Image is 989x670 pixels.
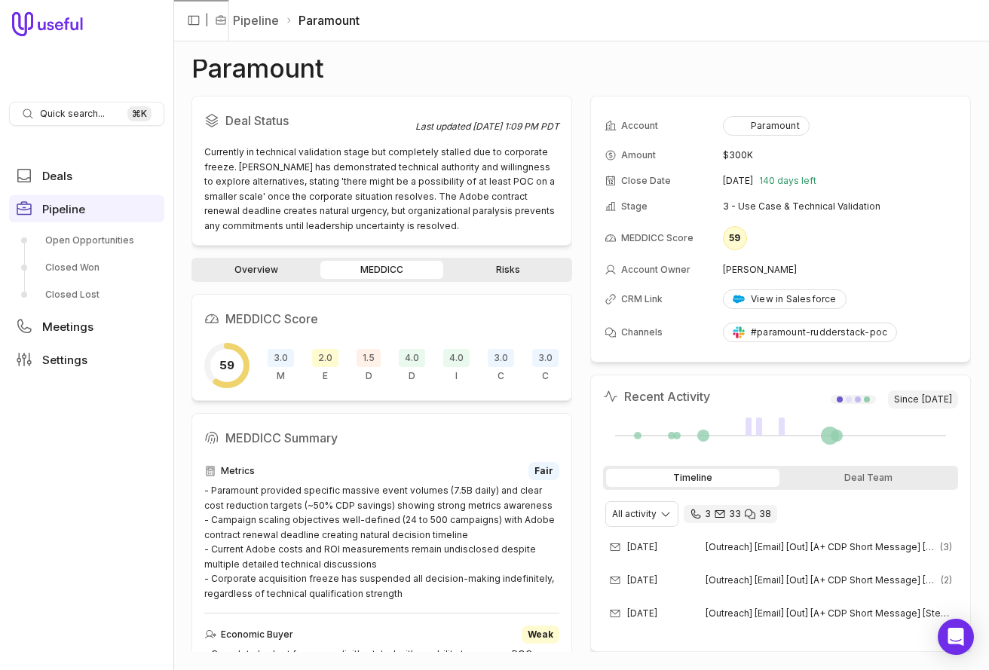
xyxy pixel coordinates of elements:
td: [PERSON_NAME] [723,258,957,282]
h2: MEDDICC Summary [204,426,559,450]
a: Settings [9,346,164,373]
time: [DATE] [627,607,657,620]
span: D [409,370,415,382]
a: Closed Won [9,255,164,280]
a: Overview [194,261,317,279]
span: 3.0 [532,349,559,367]
span: [Outreach] [Email] [Out] [A+ CDP Short Message] [Step Number: Step #1 (Manual Email)] [Manual] Vi... [706,607,952,620]
span: Amount [621,149,656,161]
span: 59 [219,356,234,375]
div: Economic Buyer [204,626,559,644]
span: Settings [42,354,87,366]
span: Pipeline [42,203,85,215]
li: Paramount [285,11,360,29]
span: MEDDICC Score [621,232,694,244]
span: 3 emails in thread [940,541,952,553]
span: 3.0 [488,349,514,367]
span: 4.0 [443,349,470,367]
span: Since [888,390,958,408]
div: Timeline [606,469,779,487]
h2: Deal Status [204,109,415,133]
div: Last updated [415,121,559,133]
div: Open Intercom Messenger [938,619,974,655]
button: Paramount [723,116,810,136]
span: Deals [42,170,72,182]
div: Pipeline submenu [9,228,164,307]
span: 3.0 [268,349,294,367]
span: E [323,370,328,382]
h1: Paramount [191,60,324,78]
a: Meetings [9,313,164,340]
div: View in Salesforce [733,293,837,305]
span: 1.5 [357,349,381,367]
a: Deals [9,162,164,189]
time: [DATE] [723,175,753,187]
span: Weak [528,629,553,641]
span: I [455,370,458,382]
span: [Outreach] [Email] [Out] [A+ CDP Short Message] [Step Number: Step #2 (Auto Email)] [Auto] Re: Vi... [706,574,938,586]
td: $300K [723,143,957,167]
span: Account Owner [621,264,690,276]
span: Meetings [42,321,93,332]
h2: MEDDICC Score [204,307,559,331]
a: Closed Lost [9,283,164,307]
div: - Paramount provided specific massive event volumes (7.5B daily) and clear cost reduction targets... [204,483,559,601]
div: Decision Criteria [399,349,425,382]
span: 4.0 [399,349,425,367]
span: M [277,370,285,382]
time: [DATE] [922,393,952,405]
span: [Outreach] [Email] [Out] [A+ CDP Short Message] [Step Number: Step #3 (Auto Email)] [Auto] Re: Vi... [706,541,937,553]
a: Pipeline [9,195,164,222]
div: Deal Team [782,469,956,487]
div: Competition [488,349,514,382]
h2: Recent Activity [603,387,710,405]
a: Open Opportunities [9,228,164,252]
span: 140 days left [759,175,816,187]
time: [DATE] [627,574,657,586]
span: CRM Link [621,293,663,305]
time: [DATE] [627,541,657,553]
div: Indicate Pain [443,349,470,382]
div: 3 calls and 33 email threads [684,505,777,523]
div: Champion [532,349,559,382]
span: Quick search... [40,108,105,120]
div: Economic Buyer [312,349,338,382]
div: Paramount [733,120,800,132]
a: Risks [446,261,569,279]
button: Collapse sidebar [182,9,205,32]
div: #paramount-rudderstack-poc [733,326,887,338]
span: | [205,11,209,29]
span: Account [621,120,658,132]
span: Channels [621,326,663,338]
kbd: ⌘ K [127,106,152,121]
div: Currently in technical validation stage but completely stalled due to corporate freeze. [PERSON_N... [204,145,559,233]
a: Pipeline [233,11,279,29]
a: #paramount-rudderstack-poc [723,323,897,342]
span: D [366,370,372,382]
div: Overall MEDDICC score [204,343,250,388]
span: C [498,370,504,382]
td: 3 - Use Case & Technical Validation [723,194,957,219]
span: 2.0 [312,349,338,367]
a: View in Salesforce [723,289,847,309]
span: C [542,370,549,382]
div: Decision Process [357,349,381,382]
span: Fair [534,465,553,477]
span: Close Date [621,175,671,187]
div: 59 [723,226,747,250]
span: Stage [621,200,648,213]
span: 2 emails in thread [941,574,952,586]
div: Metrics [268,349,294,382]
time: [DATE] 1:09 PM PDT [473,121,559,132]
div: Metrics [204,462,559,480]
a: MEDDICC [320,261,443,279]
